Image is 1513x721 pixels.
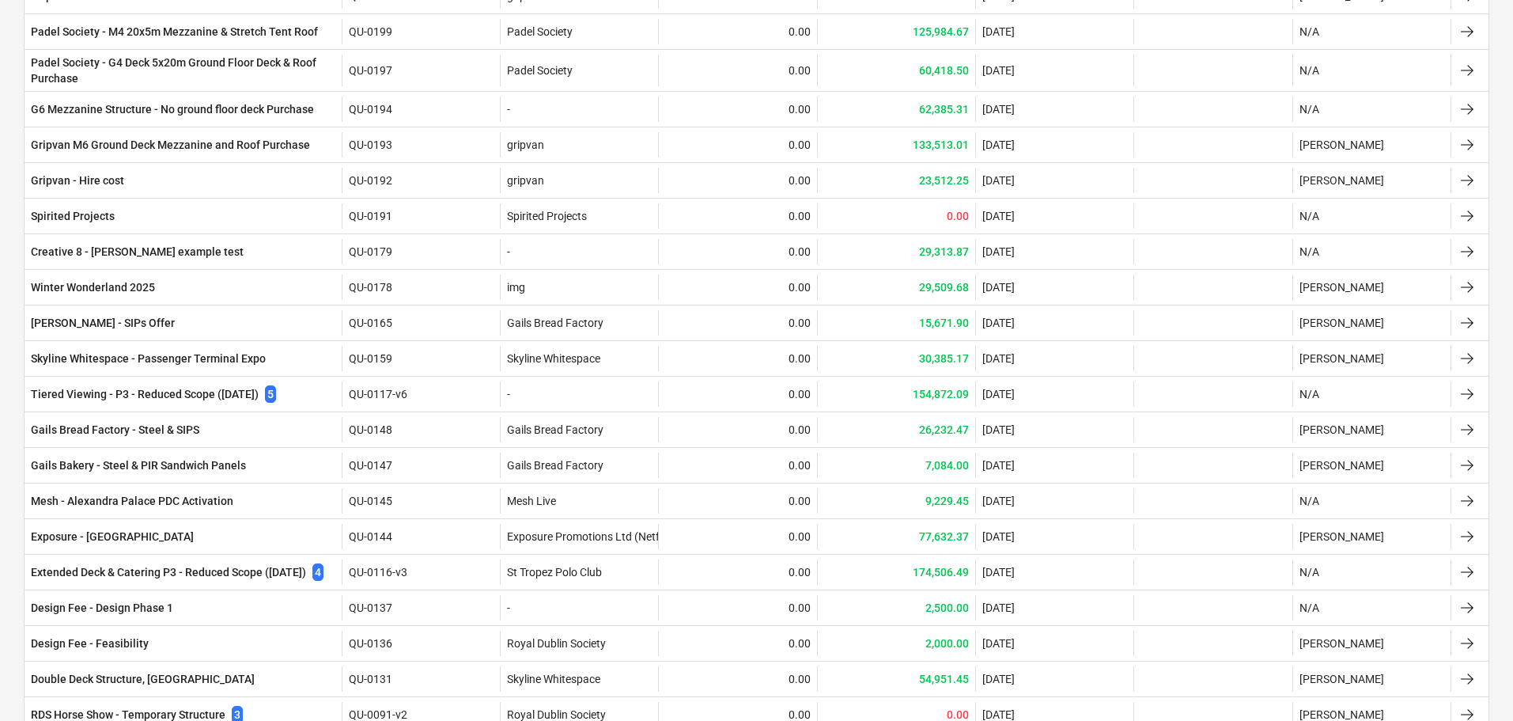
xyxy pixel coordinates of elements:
[500,560,658,585] div: St Tropez Polo Club
[1299,63,1319,78] p: N/A
[789,25,811,38] div: 0.00
[31,279,155,295] div: Winter Wonderland 2025
[349,352,392,365] div: QU-0159
[919,279,969,295] p: 29,509.68
[919,671,969,687] p: 54,951.45
[982,352,1015,365] div: [DATE]
[31,101,314,117] div: G6 Mezzanine Structure - No ground floor deck Purchase
[349,601,392,614] div: QU-0137
[500,666,658,692] div: Skyline Whitespace
[789,281,811,294] div: 0.00
[500,595,658,620] div: -
[982,566,1015,579] div: [DATE]
[500,239,658,264] div: -
[982,637,1015,650] div: [DATE]
[500,453,658,478] div: Gails Bread Factory
[982,103,1015,116] div: [DATE]
[919,101,969,117] p: 62,385.31
[947,208,969,224] p: 0.00
[31,173,124,188] div: Gripvan - Hire cost
[349,281,392,294] div: QU-0178
[31,55,335,86] div: Padel Society - G4 Deck 5x20m Ground Floor Deck & Roof Purchase
[500,132,658,157] div: gripvan
[349,566,407,579] div: QU-0116-v3
[982,281,1015,294] div: [DATE]
[349,388,407,400] div: QU-0117-v6
[349,210,392,222] div: QU-0191
[789,566,811,579] div: 0.00
[982,317,1015,329] div: [DATE]
[1434,645,1513,721] iframe: Chat Widget
[982,673,1015,685] div: [DATE]
[789,64,811,77] div: 0.00
[349,530,392,543] div: QU-0144
[349,673,392,685] div: QU-0131
[349,174,392,187] div: QU-0192
[919,173,969,188] p: 23,512.25
[919,422,969,438] p: 26,232.47
[789,245,811,258] div: 0.00
[789,459,811,472] div: 0.00
[919,63,969,78] p: 60,418.50
[789,388,811,400] div: 0.00
[500,417,658,442] div: Gails Bread Factory
[500,203,658,229] div: Spirited Projects
[31,24,318,40] div: Padel Society - M4 20x5m Mezzanine & Stretch Tent Roof
[1292,168,1451,193] div: [PERSON_NAME]
[31,208,115,224] div: Spirited Projects
[349,25,392,38] div: QU-0199
[789,317,811,329] div: 0.00
[982,388,1015,400] div: [DATE]
[349,495,392,507] div: QU-0145
[982,708,1015,721] div: [DATE]
[349,245,392,258] div: QU-0179
[349,423,392,436] div: QU-0148
[1292,524,1451,549] div: [PERSON_NAME]
[789,637,811,650] div: 0.00
[919,351,969,366] p: 30,385.17
[265,385,276,403] span: 5
[1299,386,1319,402] p: N/A
[31,493,233,509] div: Mesh - Alexandra Palace PDC Activation
[925,493,969,509] p: 9,229.45
[789,495,811,507] div: 0.00
[1292,453,1451,478] div: [PERSON_NAME]
[349,637,392,650] div: QU-0136
[31,422,199,438] div: Gails Bread Factory - Steel & SIPS
[1292,132,1451,157] div: [PERSON_NAME]
[982,245,1015,258] div: [DATE]
[789,708,811,721] div: 0.00
[1292,631,1451,656] div: [PERSON_NAME]
[913,24,969,40] p: 125,984.67
[982,423,1015,436] div: [DATE]
[349,139,392,151] div: QU-0193
[500,524,658,549] div: Exposure Promotions Ltd (Netflix)
[982,601,1015,614] div: [DATE]
[913,137,969,153] p: 133,513.01
[31,315,175,331] div: [PERSON_NAME] - SIPs Offer
[31,386,259,402] div: Tiered Viewing - P3 - Reduced Scope ([DATE])
[919,315,969,331] p: 15,671.90
[31,244,244,260] div: Creative 8 - [PERSON_NAME] example test
[982,459,1015,472] div: [DATE]
[982,25,1015,38] div: [DATE]
[500,275,658,300] div: img
[982,64,1015,77] div: [DATE]
[312,564,323,581] span: 4
[31,351,266,366] div: Skyline Whitespace - Passenger Terminal Expo
[1299,208,1319,224] p: N/A
[500,55,658,86] div: Padel Society
[500,97,658,122] div: -
[349,317,392,329] div: QU-0165
[789,174,811,187] div: 0.00
[789,139,811,151] div: 0.00
[500,168,658,193] div: gripvan
[500,310,658,336] div: Gails Bread Factory
[1292,310,1451,336] div: [PERSON_NAME]
[1299,493,1319,509] p: N/A
[919,529,969,545] p: 77,632.37
[500,381,658,407] div: -
[913,386,969,402] p: 154,872.09
[982,530,1015,543] div: [DATE]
